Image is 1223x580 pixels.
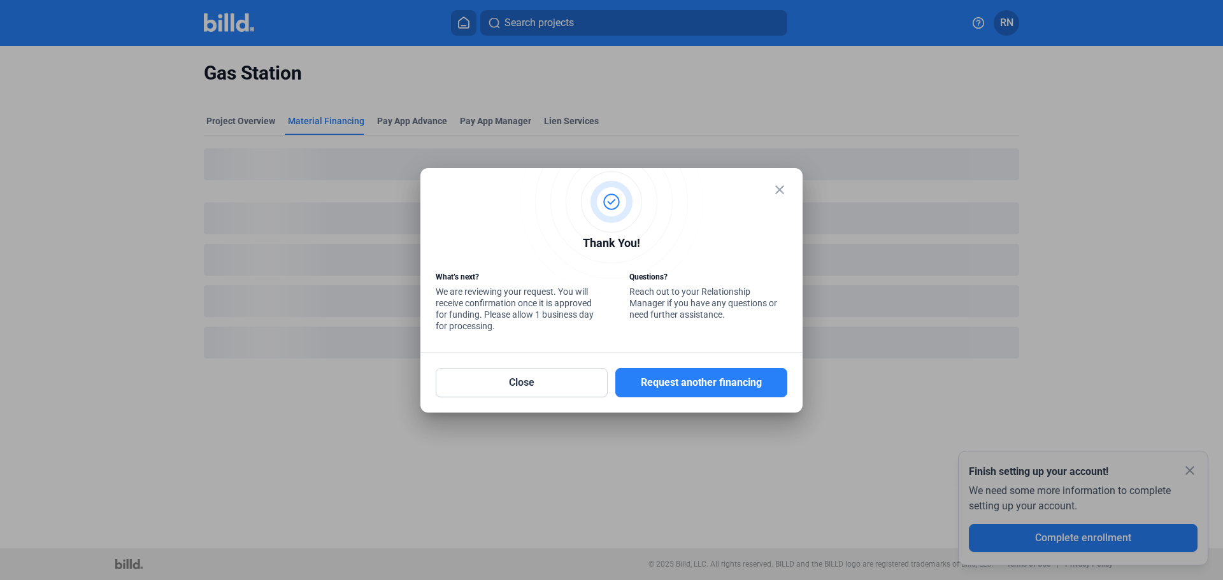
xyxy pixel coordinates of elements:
div: What’s next? [436,271,594,286]
mat-icon: close [772,182,787,197]
div: Reach out to your Relationship Manager if you have any questions or need further assistance. [629,271,787,323]
button: Close [436,368,608,397]
div: Questions? [629,271,787,286]
button: Request another financing [615,368,787,397]
div: We are reviewing your request. You will receive confirmation once it is approved for funding. Ple... [436,271,594,335]
div: Thank You! [436,234,787,255]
